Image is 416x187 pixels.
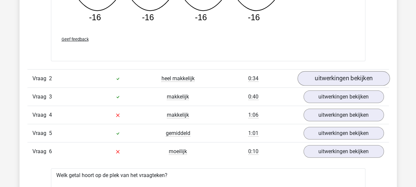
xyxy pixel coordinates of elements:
[62,37,89,42] span: Geef feedback
[32,93,49,101] span: Vraag
[248,112,258,118] span: 1:06
[248,75,258,82] span: 0:34
[303,109,384,121] a: uitwerkingen bekijken
[248,93,258,100] span: 0:40
[248,148,258,155] span: 0:10
[195,13,207,22] tspan: -16
[89,13,101,22] tspan: -16
[303,91,384,103] a: uitwerkingen bekijken
[32,111,49,119] span: Vraag
[166,130,190,137] span: gemiddeld
[32,75,49,83] span: Vraag
[303,127,384,140] a: uitwerkingen bekijken
[297,71,390,86] a: uitwerkingen bekijken
[32,148,49,156] span: Vraag
[248,13,259,22] tspan: -16
[49,112,52,118] span: 4
[167,112,189,118] span: makkelijk
[49,93,52,100] span: 3
[303,145,384,158] a: uitwerkingen bekijken
[142,13,154,22] tspan: -16
[248,130,258,137] span: 1:01
[49,148,52,155] span: 6
[167,93,189,100] span: makkelijk
[49,130,52,136] span: 5
[32,129,49,137] span: Vraag
[49,75,52,82] span: 2
[169,148,187,155] span: moeilijk
[162,75,195,82] span: heel makkelijk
